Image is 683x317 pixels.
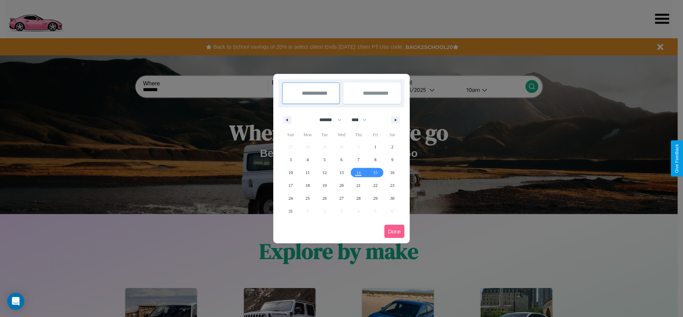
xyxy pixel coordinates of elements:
[350,179,367,192] button: 21
[374,153,377,166] span: 8
[340,153,343,166] span: 6
[384,153,401,166] button: 9
[333,129,350,140] span: Wed
[384,166,401,179] button: 16
[367,129,384,140] span: Fri
[356,192,360,205] span: 28
[316,179,333,192] button: 19
[356,166,360,179] span: 14
[289,166,293,179] span: 10
[373,166,378,179] span: 15
[316,192,333,205] button: 26
[299,153,316,166] button: 4
[350,166,367,179] button: 14
[282,153,299,166] button: 3
[367,192,384,205] button: 29
[289,179,293,192] span: 17
[316,166,333,179] button: 12
[390,192,394,205] span: 30
[282,179,299,192] button: 17
[373,192,378,205] span: 29
[357,153,359,166] span: 7
[384,140,401,153] button: 2
[339,179,344,192] span: 20
[350,153,367,166] button: 7
[367,140,384,153] button: 1
[316,153,333,166] button: 5
[367,179,384,192] button: 22
[339,192,344,205] span: 27
[350,192,367,205] button: 28
[390,166,394,179] span: 16
[289,192,293,205] span: 24
[299,129,316,140] span: Mon
[384,179,401,192] button: 23
[323,166,327,179] span: 12
[305,192,310,205] span: 25
[391,140,393,153] span: 2
[674,144,679,173] div: Give Feedback
[339,166,344,179] span: 13
[333,179,350,192] button: 20
[323,192,327,205] span: 26
[384,225,404,238] button: Done
[391,153,393,166] span: 9
[350,129,367,140] span: Thu
[282,192,299,205] button: 24
[282,166,299,179] button: 10
[282,129,299,140] span: Sun
[306,153,309,166] span: 4
[356,179,360,192] span: 21
[323,179,327,192] span: 19
[290,153,292,166] span: 3
[333,153,350,166] button: 6
[333,192,350,205] button: 27
[305,179,310,192] span: 18
[299,192,316,205] button: 25
[324,153,326,166] span: 5
[299,166,316,179] button: 11
[367,166,384,179] button: 15
[367,153,384,166] button: 8
[373,179,378,192] span: 22
[282,205,299,218] button: 31
[384,192,401,205] button: 30
[316,129,333,140] span: Tue
[374,140,377,153] span: 1
[7,293,24,310] div: Open Intercom Messenger
[390,179,394,192] span: 23
[299,179,316,192] button: 18
[384,129,401,140] span: Sat
[333,166,350,179] button: 13
[289,205,293,218] span: 31
[305,166,310,179] span: 11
